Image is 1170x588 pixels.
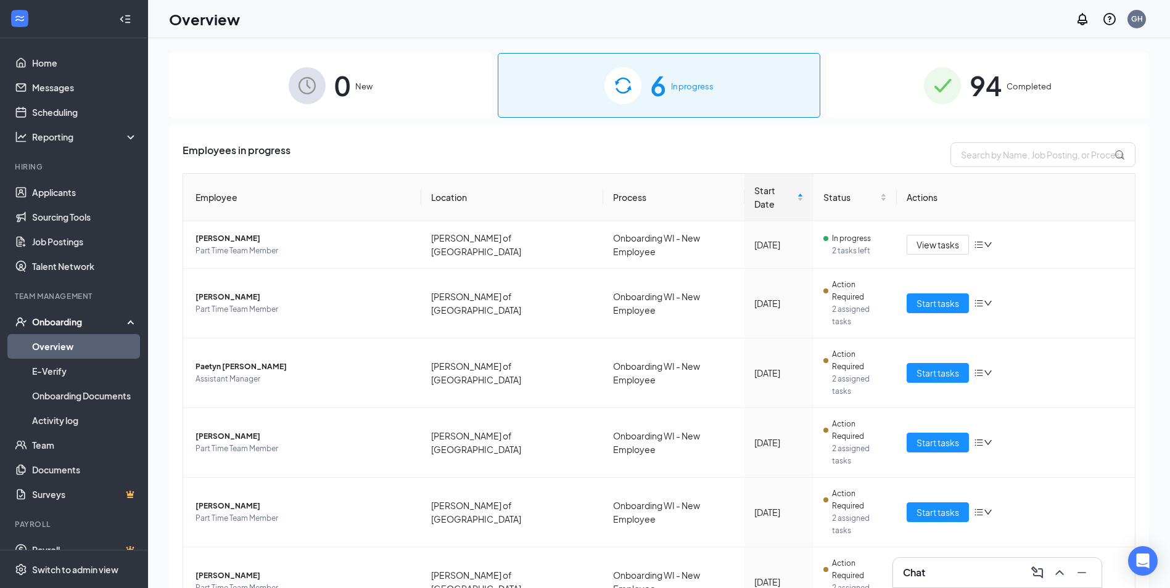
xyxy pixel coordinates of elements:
h1: Overview [169,9,240,30]
svg: UserCheck [15,316,27,328]
span: [PERSON_NAME] [196,430,411,443]
svg: Settings [15,563,27,576]
td: [PERSON_NAME] of [GEOGRAPHIC_DATA] [421,338,604,408]
button: Start tasks [907,363,969,383]
input: Search by Name, Job Posting, or Process [950,142,1135,167]
a: Home [32,51,138,75]
span: Completed [1007,80,1052,92]
div: Reporting [32,131,138,143]
th: Status [814,174,897,221]
a: Team [32,433,138,457]
a: Job Postings [32,229,138,254]
span: In progress [832,232,871,245]
span: Status [823,190,878,204]
span: Action Required [832,279,887,303]
a: Talent Network [32,254,138,279]
button: Start tasks [907,502,969,522]
svg: QuestionInfo [1102,12,1117,27]
div: [DATE] [754,296,804,310]
div: [DATE] [754,436,804,449]
td: [PERSON_NAME] of [GEOGRAPHIC_DATA] [421,478,604,547]
a: Sourcing Tools [32,205,138,229]
span: down [984,299,992,308]
td: Onboarding WI - New Employee [603,338,744,408]
div: [DATE] [754,366,804,380]
div: [DATE] [754,505,804,519]
span: Part Time Team Member [196,512,411,525]
svg: WorkstreamLogo [14,12,26,25]
a: Onboarding Documents [32,383,138,408]
span: down [984,240,992,249]
span: Employees in progress [183,142,290,167]
span: Start tasks [917,436,959,449]
a: Messages [32,75,138,100]
span: View tasks [917,238,959,251]
span: 2 tasks left [832,245,887,257]
span: Assistant Manager [196,373,411,385]
span: Start tasks [917,366,959,380]
span: 6 [650,64,666,107]
span: 0 [334,64,350,107]
div: Open Intercom Messenger [1128,546,1158,576]
span: down [984,508,992,517]
button: Start tasks [907,293,969,313]
div: [DATE] [754,238,804,251]
h3: Chat [903,566,925,579]
a: Activity log [32,408,138,433]
a: Applicants [32,180,138,205]
span: Action Required [832,348,887,373]
th: Process [603,174,744,221]
div: Team Management [15,291,135,301]
span: [PERSON_NAME] [196,570,411,582]
svg: Collapse [119,13,131,25]
span: Action Required [832,418,887,443]
span: Action Required [832,488,887,512]
span: [PERSON_NAME] [196,500,411,512]
th: Employee [183,174,421,221]
a: Scheduling [32,100,138,125]
div: Switch to admin view [32,563,118,576]
span: 2 assigned tasks [832,512,887,537]
td: Onboarding WI - New Employee [603,408,744,478]
button: Start tasks [907,433,969,452]
span: bars [974,298,984,308]
span: New [355,80,373,92]
a: Documents [32,457,138,482]
a: PayrollCrown [32,537,138,562]
span: Action Required [832,557,887,582]
td: [PERSON_NAME] of [GEOGRAPHIC_DATA] [421,408,604,478]
th: Location [421,174,604,221]
svg: ComposeMessage [1030,565,1045,580]
span: bars [974,507,984,517]
div: Hiring [15,161,135,172]
svg: Analysis [15,131,27,143]
span: 2 assigned tasks [832,373,887,398]
span: In progress [671,80,714,92]
button: View tasks [907,235,969,255]
button: ComposeMessage [1028,563,1047,582]
span: 2 assigned tasks [832,443,887,467]
td: [PERSON_NAME] of [GEOGRAPHIC_DATA] [421,269,604,338]
span: Paetyn [PERSON_NAME] [196,361,411,373]
div: Payroll [15,519,135,529]
svg: Notifications [1075,12,1090,27]
span: [PERSON_NAME] [196,232,411,245]
span: down [984,438,992,447]
span: Part Time Team Member [196,303,411,316]
a: SurveysCrown [32,482,138,507]
span: Start tasks [917,505,959,519]
span: bars [974,368,984,378]
span: down [984,369,992,377]
a: Overview [32,334,138,359]
td: Onboarding WI - New Employee [603,478,744,547]
span: Part Time Team Member [196,245,411,257]
td: [PERSON_NAME] of [GEOGRAPHIC_DATA] [421,221,604,269]
th: Actions [897,174,1135,221]
div: Onboarding [32,316,127,328]
span: [PERSON_NAME] [196,291,411,303]
span: Start tasks [917,296,959,310]
span: bars [974,438,984,447]
button: Minimize [1072,563,1092,582]
svg: Minimize [1074,565,1089,580]
span: 94 [970,64,1002,107]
